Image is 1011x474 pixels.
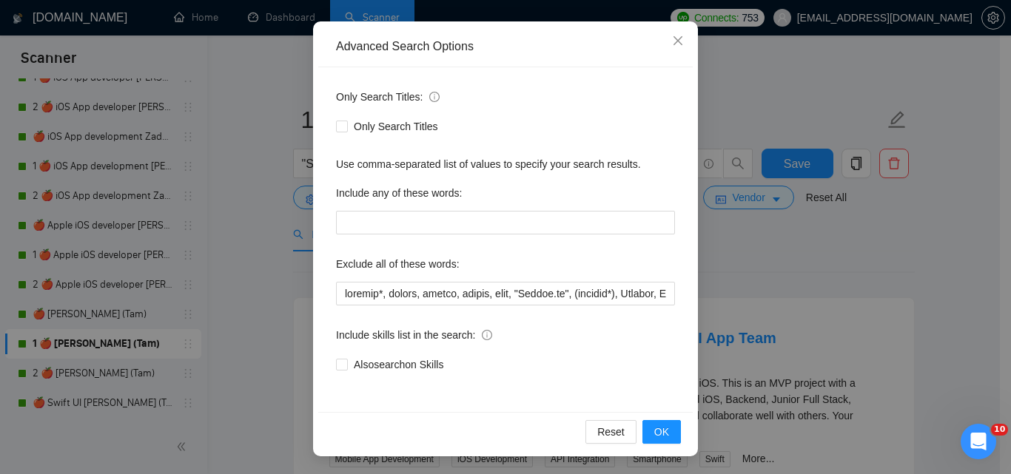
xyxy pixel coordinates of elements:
span: OK [654,424,669,440]
span: info-circle [482,330,492,340]
span: close [672,35,684,47]
span: 10 [991,424,1008,436]
button: OK [642,420,681,444]
span: Include skills list in the search: [336,327,492,343]
span: Reset [597,424,625,440]
span: Only Search Titles [348,118,444,135]
iframe: Intercom live chat [961,424,996,459]
button: Close [658,21,698,61]
span: Only Search Titles: [336,89,440,105]
label: Exclude all of these words: [336,252,460,276]
span: info-circle [429,92,440,102]
label: Include any of these words: [336,181,462,205]
div: Use comma-separated list of values to specify your search results. [336,156,675,172]
div: Advanced Search Options [336,38,675,55]
button: Reset [585,420,637,444]
span: Also search on Skills [348,356,449,373]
